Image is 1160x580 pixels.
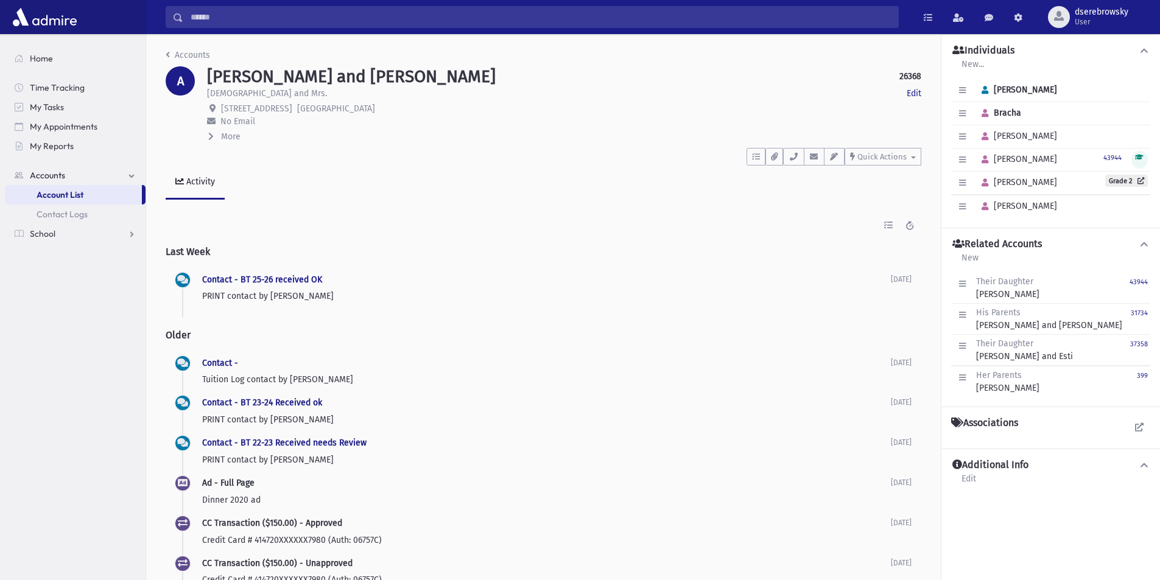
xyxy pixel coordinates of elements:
span: User [1075,17,1128,27]
span: dserebrowsky [1075,7,1128,17]
span: Ad - Full Page [202,478,255,488]
h4: Associations [951,417,1018,429]
a: Contact - BT 22-23 Received needs Review [202,438,367,448]
small: 43944 [1103,154,1122,162]
p: Dinner 2020 ad [202,494,891,506]
input: Search [183,6,898,28]
a: My Appointments [5,117,146,136]
a: Accounts [5,166,146,185]
span: Accounts [30,170,65,181]
h4: Related Accounts [952,238,1042,251]
span: CC Transaction ($150.00) - Unapproved [202,558,353,568]
span: [DATE] [891,398,912,407]
h1: [PERSON_NAME] and [PERSON_NAME] [207,66,496,87]
span: More [221,131,241,142]
div: A [166,66,195,96]
button: More [207,130,242,143]
img: AdmirePro [10,5,80,29]
strong: 26368 [899,70,921,83]
span: Time Tracking [30,82,85,93]
span: School [30,228,55,239]
a: Edit [907,87,921,100]
small: 43944 [1130,278,1148,286]
div: Activity [184,176,215,187]
small: 399 [1137,372,1148,380]
p: PRINT contact by [PERSON_NAME] [202,290,891,302]
p: PRINT contact by [PERSON_NAME] [202,413,891,426]
span: Bracha [976,108,1021,118]
span: [PERSON_NAME] [976,154,1057,164]
p: Credit Card # 414720XXXXXX7980 (Auth: 06757C) [202,534,891,547]
span: His Parents [976,307,1021,318]
span: Quick Actions [857,152,907,161]
span: Her Parents [976,370,1022,380]
a: New [961,251,979,273]
div: [PERSON_NAME] [976,369,1039,394]
a: My Reports [5,136,146,156]
span: Contact Logs [37,209,88,220]
h4: Individuals [952,44,1014,57]
span: [DATE] [891,358,912,367]
a: Edit [961,472,977,494]
span: Their Daughter [976,276,1033,287]
div: [PERSON_NAME] and Esti [976,337,1073,363]
button: Related Accounts [951,238,1150,251]
div: [PERSON_NAME] [976,275,1039,301]
a: Account List [5,185,142,204]
a: Contact - BT 25-26 received OK [202,274,322,285]
a: My Tasks [5,97,146,117]
button: Individuals [951,44,1150,57]
h2: Older [166,320,921,351]
nav: breadcrumb [166,49,210,66]
button: Additional Info [951,459,1150,472]
a: Home [5,49,146,68]
span: [PERSON_NAME] [976,177,1057,187]
a: 399 [1137,369,1148,394]
a: Accounts [166,50,210,60]
h2: Last Week [166,236,921,267]
p: PRINT contact by [PERSON_NAME] [202,453,891,466]
span: [GEOGRAPHIC_DATA] [297,103,375,114]
a: Contact - BT 23-24 Received ok [202,397,322,408]
a: New... [961,57,985,79]
span: [DATE] [891,519,912,527]
a: Grade 2 [1105,175,1148,187]
a: School [5,224,146,243]
span: No Email [220,116,255,127]
div: [PERSON_NAME] and [PERSON_NAME] [976,306,1122,332]
a: Time Tracking [5,78,146,97]
h4: Additional Info [952,459,1028,472]
span: [DATE] [891,559,912,567]
span: Their Daughter [976,338,1033,349]
span: My Tasks [30,102,64,113]
a: 43944 [1130,275,1148,301]
span: [DATE] [891,478,912,487]
span: [DATE] [891,438,912,447]
span: Home [30,53,53,64]
span: [STREET_ADDRESS] [221,103,292,114]
span: My Appointments [30,121,97,132]
a: 37358 [1130,337,1148,363]
p: [DEMOGRAPHIC_DATA] and Mrs. [207,87,327,100]
a: Contact Logs [5,204,146,224]
small: 37358 [1130,340,1148,348]
span: [PERSON_NAME] [976,131,1057,141]
span: [PERSON_NAME] [976,85,1057,95]
button: Quick Actions [845,148,921,166]
a: Contact - [202,358,238,368]
p: Tuition Log contact by [PERSON_NAME] [202,373,891,386]
a: Activity [166,166,225,200]
span: Account List [37,189,83,200]
span: [PERSON_NAME] [976,201,1057,211]
small: 31734 [1131,309,1148,317]
span: CC Transaction ($150.00) - Approved [202,518,342,528]
span: [DATE] [891,275,912,284]
span: My Reports [30,141,74,152]
a: 31734 [1131,306,1148,332]
a: 43944 [1103,152,1122,162]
